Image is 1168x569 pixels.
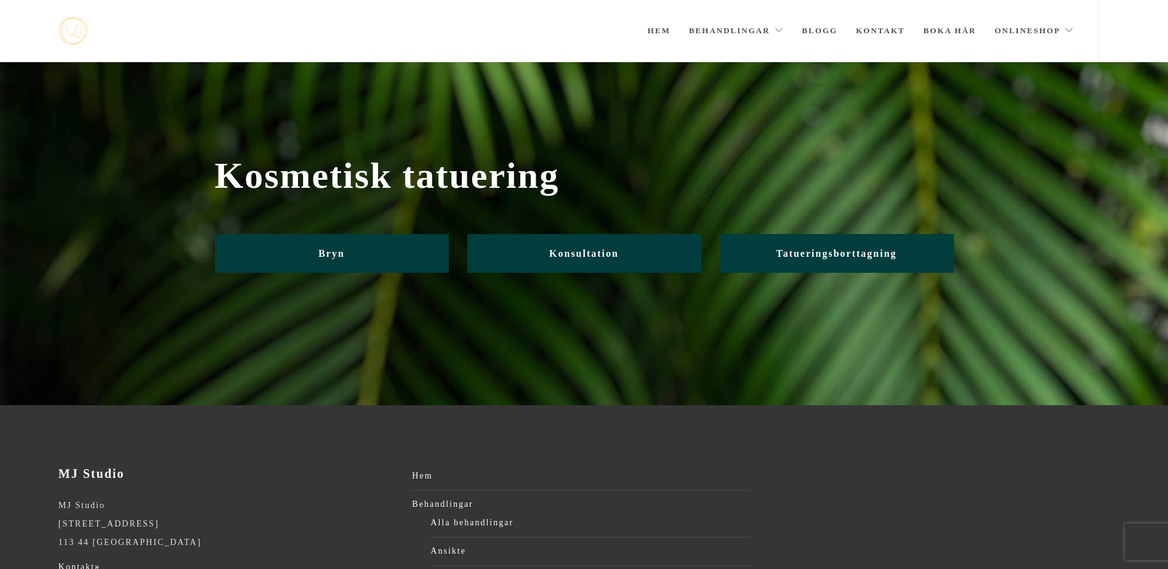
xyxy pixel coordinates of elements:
[58,17,87,45] img: mjstudio
[467,234,701,273] a: Konsultation
[549,248,619,259] span: Konsultation
[430,514,750,532] a: Alla behandlingar
[720,234,954,273] a: Tatueringsborttagning
[318,248,345,259] span: Bryn
[215,234,449,273] a: Bryn
[776,248,896,259] span: Tatueringsborttagning
[215,155,954,197] span: Kosmetisk tatuering
[412,495,750,514] a: Behandlingar
[58,496,397,552] p: MJ Studio [STREET_ADDRESS] 113 44 [GEOGRAPHIC_DATA]
[412,467,750,485] a: Hem
[58,17,87,45] a: mjstudio mjstudio mjstudio
[58,467,397,481] h3: MJ Studio
[430,542,750,560] a: Ansikte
